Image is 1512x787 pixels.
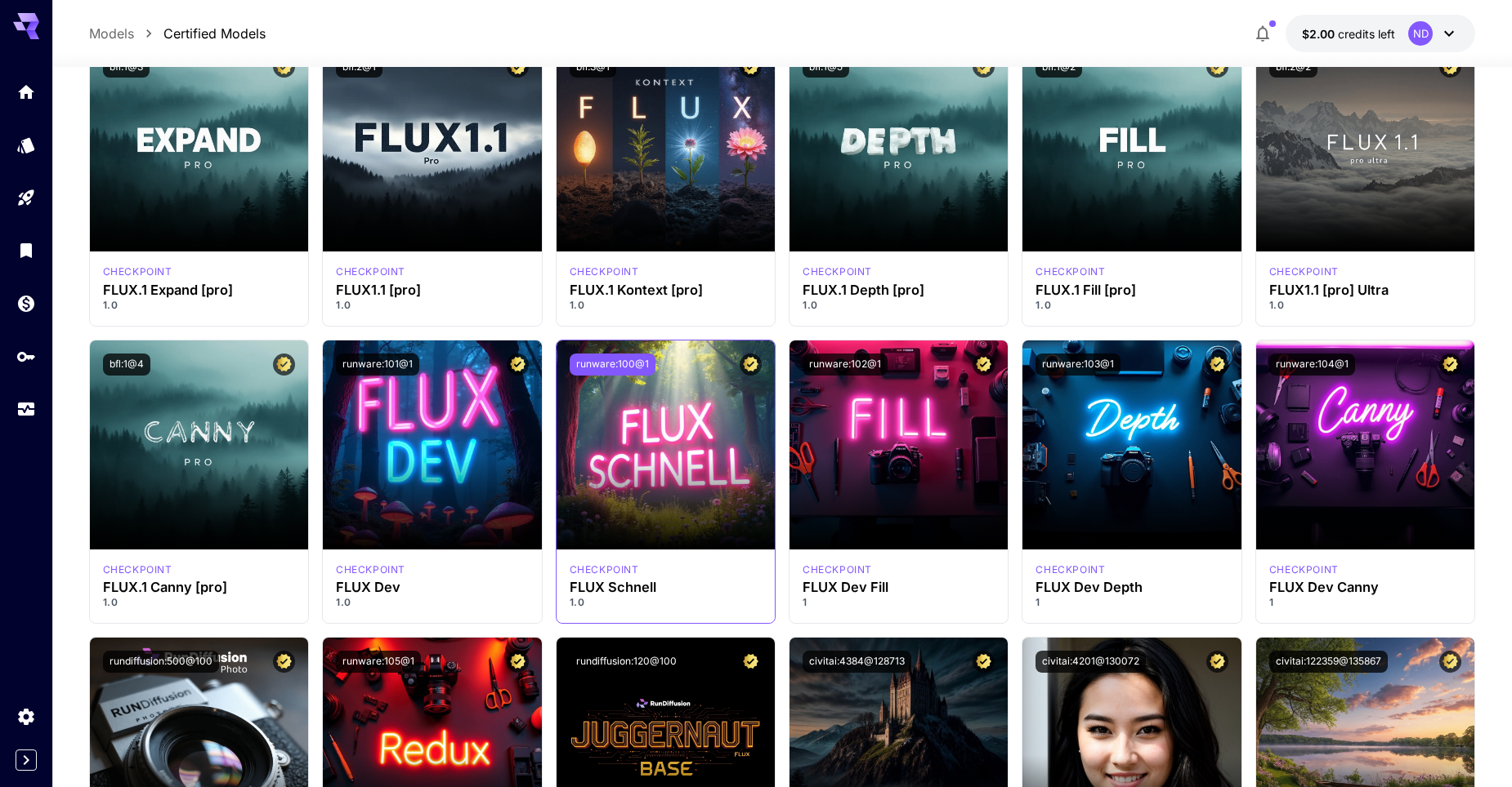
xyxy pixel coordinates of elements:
[16,130,36,150] div: Models
[570,562,639,577] p: checkpoint
[336,298,528,313] p: 1.0
[1338,27,1395,41] span: credits left
[16,346,36,367] div: API Keys
[570,282,762,298] h3: FLUX.1 Kontext [pro]
[570,595,762,610] p: 1.0
[1302,25,1395,42] div: $2.00
[507,353,529,376] button: Certified Model – Vetted for best performance and includes a commercial license.
[336,595,528,610] p: 1.0
[103,298,295,313] p: 1.0
[1036,282,1228,298] h3: FLUX.1 Fill [pro]
[163,24,266,43] a: Certified Models
[103,353,150,376] button: bfl:1@4
[973,353,995,376] button: Certified Model – Vetted for best performance and includes a commercial license.
[570,353,655,376] button: runware:100@1
[570,265,639,279] p: checkpoint
[336,265,405,279] p: checkpoint
[89,24,266,43] nav: breadcrumb
[103,282,295,298] h3: FLUX.1 Expand [pro]
[336,562,405,577] div: FLUX.1 D
[803,265,872,279] p: checkpoint
[1206,353,1228,376] button: Certified Model – Vetted for best performance and includes a commercial license.
[1269,265,1339,279] p: checkpoint
[1036,265,1105,279] p: checkpoint
[1408,21,1433,46] div: ND
[803,562,872,577] div: FLUX.1 D
[1036,265,1105,279] div: fluxpro
[336,282,528,298] div: FLUX1.1 [pro]
[1269,651,1388,673] button: civitai:122359@135867
[336,353,419,376] button: runware:101@1
[336,651,421,673] button: runware:105@1
[16,399,36,420] div: Usage
[1269,562,1339,577] p: checkpoint
[1269,595,1461,610] p: 1
[103,265,172,279] p: checkpoint
[570,562,639,577] div: FLUX.1 S
[16,749,37,771] button: Expand sidebar
[803,265,872,279] div: fluxpro
[103,562,172,577] div: fluxpro
[507,651,529,673] button: Certified Model – Vetted for best performance and includes a commercial license.
[1269,580,1461,595] h3: FLUX Dev Canny
[803,595,995,610] p: 1
[740,353,762,376] button: Certified Model – Vetted for best performance and includes a commercial license.
[336,265,405,279] div: fluxpro
[1036,298,1228,313] p: 1.0
[570,580,762,595] h3: FLUX Schnell
[1286,15,1475,52] button: $2.00ND
[103,580,295,595] h3: FLUX.1 Canny [pro]
[89,24,134,43] a: Models
[803,562,872,577] p: checkpoint
[803,353,888,376] button: runware:102@1
[803,580,995,595] h3: FLUX Dev Fill
[570,298,762,313] p: 1.0
[1269,353,1355,376] button: runware:104@1
[103,651,219,673] button: rundiffusion:500@100
[570,265,639,279] div: FLUX.1 Kontext [pro]
[1036,651,1146,673] button: civitai:4201@130072
[570,651,683,673] button: rundiffusion:120@100
[1036,580,1228,595] h3: FLUX Dev Depth
[16,82,36,102] div: Home
[1036,562,1105,577] p: checkpoint
[1269,265,1339,279] div: fluxultra
[336,562,405,577] p: checkpoint
[740,651,762,673] button: Certified Model – Vetted for best performance and includes a commercial license.
[803,651,911,673] button: civitai:4384@128713
[16,293,36,313] div: Wallet
[273,651,295,673] button: Certified Model – Vetted for best performance and includes a commercial license.
[336,580,528,595] h3: FLUX Dev
[1269,282,1461,298] h3: FLUX1.1 [pro] Ultra
[16,706,36,727] div: Settings
[803,282,995,298] h3: FLUX.1 Depth [pro]
[103,265,172,279] div: fluxpro
[16,240,36,260] div: Library
[803,298,995,313] p: 1.0
[973,651,995,673] button: Certified Model – Vetted for best performance and includes a commercial license.
[1206,651,1228,673] button: Certified Model – Vetted for best performance and includes a commercial license.
[16,188,36,208] div: Playground
[1269,562,1339,577] div: FLUX.1 D
[1269,298,1461,313] p: 1.0
[1302,27,1338,41] span: $2.00
[1036,353,1121,376] button: runware:103@1
[273,353,295,376] button: Certified Model – Vetted for best performance and includes a commercial license.
[1439,353,1461,376] button: Certified Model – Vetted for best performance and includes a commercial license.
[1439,651,1461,673] button: Certified Model – Vetted for best performance and includes a commercial license.
[1036,595,1228,610] p: 1
[103,562,172,577] p: checkpoint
